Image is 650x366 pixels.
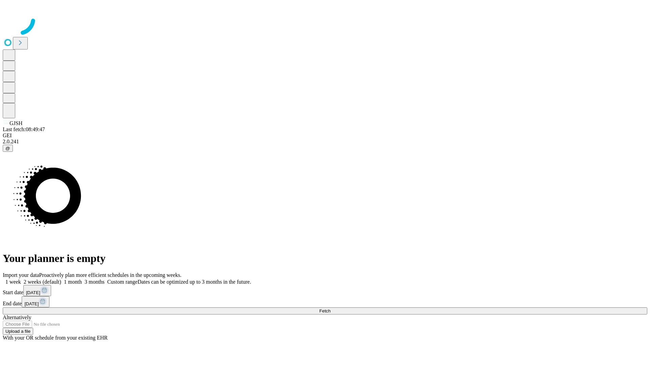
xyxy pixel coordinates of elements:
[26,290,40,295] span: [DATE]
[319,308,330,313] span: Fetch
[3,133,647,139] div: GEI
[3,272,39,278] span: Import your data
[22,296,49,307] button: [DATE]
[3,139,647,145] div: 2.0.241
[64,279,82,285] span: 1 month
[9,120,22,126] span: GJSH
[24,301,39,306] span: [DATE]
[3,314,31,320] span: Alternatively
[3,296,647,307] div: End date
[85,279,105,285] span: 3 months
[3,328,33,335] button: Upload a file
[5,146,10,151] span: @
[137,279,251,285] span: Dates can be optimized up to 3 months in the future.
[3,285,647,296] div: Start date
[24,279,61,285] span: 2 weeks (default)
[3,335,108,341] span: With your OR schedule from your existing EHR
[23,285,51,296] button: [DATE]
[3,307,647,314] button: Fetch
[5,279,21,285] span: 1 week
[107,279,137,285] span: Custom range
[3,145,13,152] button: @
[39,272,181,278] span: Proactively plan more efficient schedules in the upcoming weeks.
[3,126,45,132] span: Last fetch: 08:49:47
[3,252,647,265] h1: Your planner is empty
